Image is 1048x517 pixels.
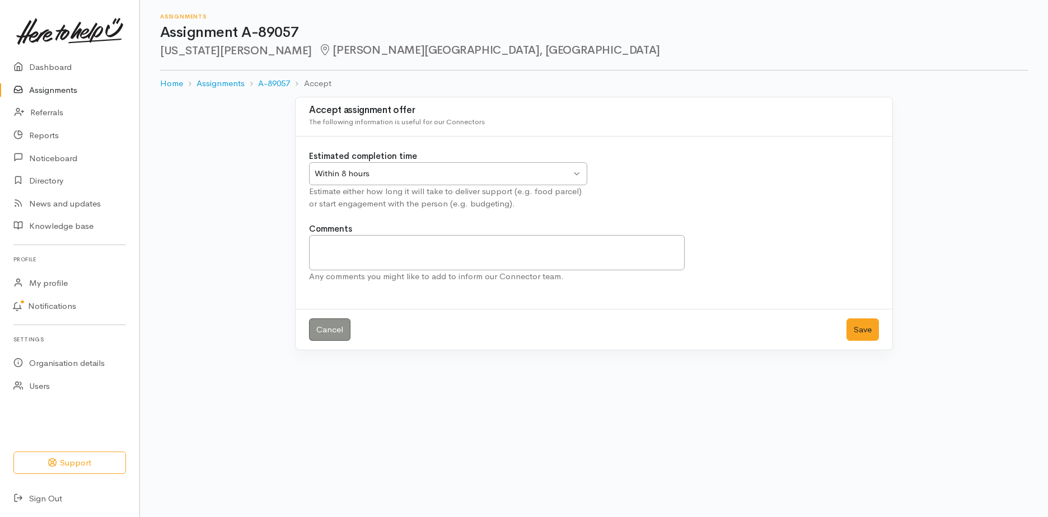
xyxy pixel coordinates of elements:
[196,77,245,90] a: Assignments
[160,44,1028,57] h2: [US_STATE][PERSON_NAME]
[160,25,1028,41] h1: Assignment A-89057
[160,77,183,90] a: Home
[160,70,1028,97] nav: breadcrumb
[309,105,879,116] h3: Accept assignment offer
[309,150,417,163] label: Estimated completion time
[13,252,126,267] h6: Profile
[319,43,660,57] span: [PERSON_NAME][GEOGRAPHIC_DATA], [GEOGRAPHIC_DATA]
[846,318,879,341] button: Save
[309,185,587,210] div: Estimate either how long it will take to deliver support (e.g. food parcel) or start engagement w...
[160,13,1028,20] h6: Assignments
[309,270,685,283] div: Any comments you might like to add to inform our Connector team.
[13,332,126,347] h6: Settings
[309,318,350,341] a: Cancel
[290,77,331,90] li: Accept
[309,223,352,236] label: Comments
[258,77,290,90] a: A-89057
[315,167,571,180] div: Within 8 hours
[13,452,126,474] button: Support
[309,117,485,126] span: The following information is useful for our Connectors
